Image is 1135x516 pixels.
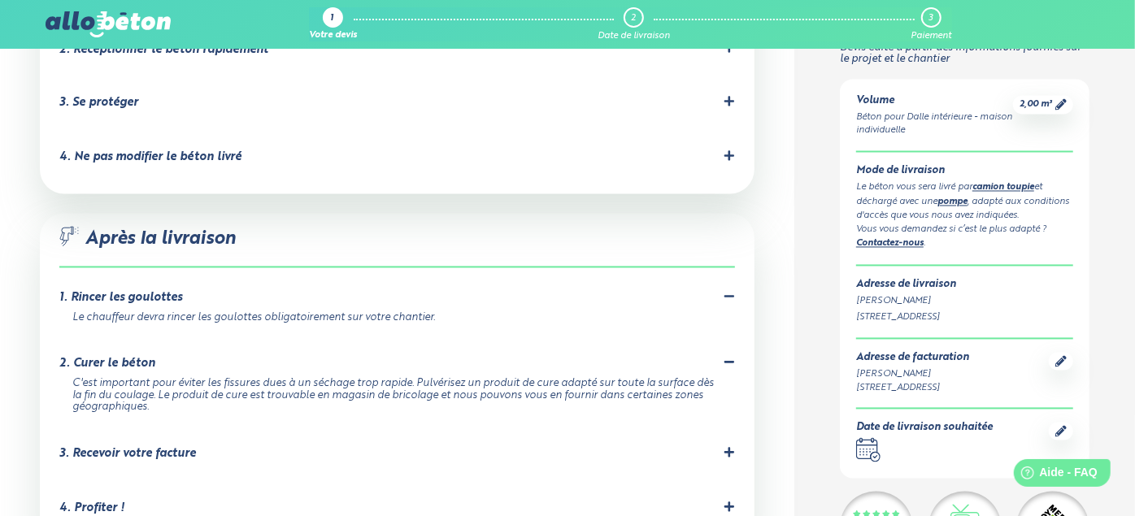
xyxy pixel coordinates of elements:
div: 1 [330,14,333,24]
div: Béton pour Dalle intérieure - maison individuelle [856,111,1013,139]
div: 3 [928,13,933,24]
div: 2 [631,13,636,24]
div: [STREET_ADDRESS] [856,311,1073,325]
a: pompe [937,198,968,207]
div: 2. Réceptionner le béton rapidement [59,43,268,57]
a: 3 Paiement [911,7,952,41]
div: 3. Recevoir votre facture [59,448,196,462]
div: Paiement [911,31,952,41]
a: camion toupie [972,184,1034,193]
div: Date de livraison souhaitée [856,423,993,435]
p: Devis édité à partir des informations fournies sur le projet et le chantier [840,42,1089,66]
div: 2. Curer le béton [59,358,155,371]
div: 4. Ne pas modifier le béton livré [59,151,241,165]
div: 4. Profiter ! [59,502,124,516]
a: 1 Votre devis [309,7,357,41]
div: Après la livraison [59,227,735,268]
div: 1. Rincer les goulottes [59,292,182,306]
div: Mode de livraison [856,166,1073,178]
a: Contactez-nous [856,240,924,249]
div: Adresse de livraison [856,280,1073,292]
div: Le béton vous sera livré par et déchargé avec une , adapté aux conditions d'accès que vous nous a... [856,181,1073,223]
div: Volume [856,96,1013,108]
div: Le chauffeur devra rincer les goulottes obligatoirement sur votre chantier. [72,313,715,325]
div: 3. Se protéger [59,97,138,111]
div: [STREET_ADDRESS] [856,382,969,396]
div: Adresse de facturation [856,353,969,365]
iframe: Help widget launcher [990,453,1117,498]
img: allobéton [46,11,171,37]
a: 2 Date de livraison [598,7,670,41]
div: Vous vous demandez si c’est le plus adapté ? . [856,223,1073,252]
div: Date de livraison [598,31,670,41]
div: Votre devis [309,31,357,41]
div: C'est important pour éviter les fissures dues à un séchage trop rapide. Pulvérisez un produit de ... [72,379,715,414]
div: [PERSON_NAME] [856,294,1073,308]
div: [PERSON_NAME] [856,368,969,382]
